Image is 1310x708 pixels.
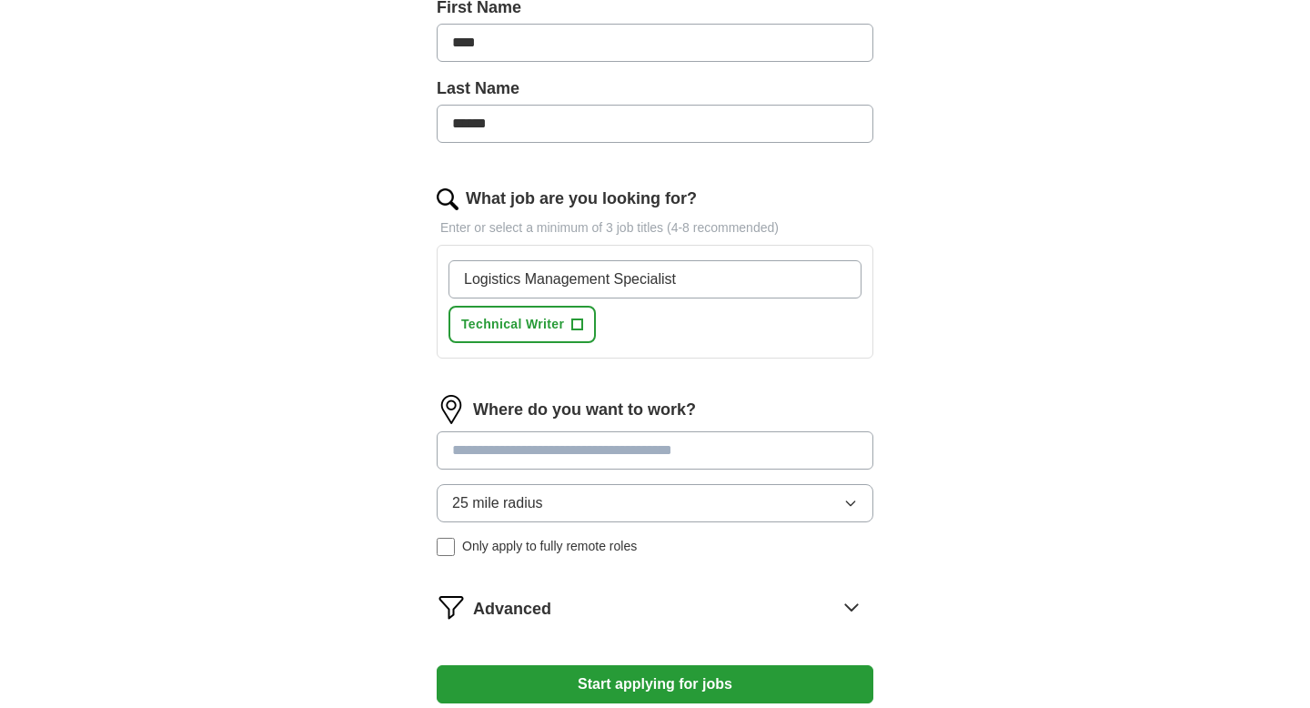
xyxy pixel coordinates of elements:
[466,187,697,211] label: What job are you looking for?
[461,315,564,334] span: Technical Writer
[473,597,551,622] span: Advanced
[437,538,455,556] input: Only apply to fully remote roles
[437,665,873,703] button: Start applying for jobs
[437,188,458,210] img: search.png
[437,592,466,622] img: filter
[437,218,873,238] p: Enter or select a minimum of 3 job titles (4-8 recommended)
[437,484,873,522] button: 25 mile radius
[452,492,543,514] span: 25 mile radius
[437,76,873,101] label: Last Name
[448,260,862,298] input: Type a job title and press enter
[473,398,696,422] label: Where do you want to work?
[437,395,466,424] img: location.png
[448,306,596,343] button: Technical Writer
[462,537,637,556] span: Only apply to fully remote roles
